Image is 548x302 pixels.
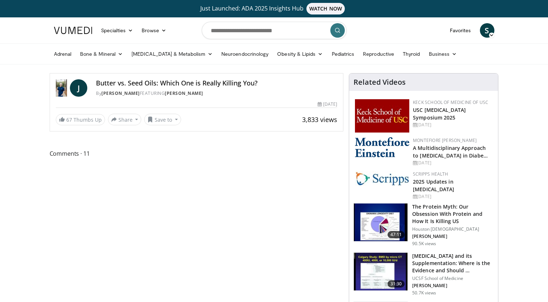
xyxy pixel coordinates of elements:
a: Just Launched: ADA 2025 Insights HubWATCH NOW [55,3,493,14]
img: 7b941f1f-d101-407a-8bfa-07bd47db01ba.png.150x105_q85_autocrop_double_scale_upscale_version-0.2.jpg [355,99,409,133]
button: Save to [144,114,181,125]
h3: [MEDICAL_DATA] and its Supplementation: Where is the Evidence and Should … [412,252,494,274]
span: 3,833 views [302,115,337,124]
div: [DATE] [318,101,337,108]
a: 67 Thumbs Up [56,114,105,125]
button: Share [108,114,142,125]
img: b0142b4c-93a1-4b58-8f91-5265c282693c.png.150x105_q85_autocrop_double_scale_upscale_version-0.2.png [355,137,409,157]
img: c9f2b0b7-b02a-4276-a72a-b0cbb4230bc1.jpg.150x105_q85_autocrop_double_scale_upscale_version-0.2.jpg [355,171,409,186]
div: By FEATURING [96,90,337,97]
p: Houston [DEMOGRAPHIC_DATA] [412,226,494,232]
h3: The Protein Myth: Our Obsession With Protein and How It Is Killing US [412,203,494,225]
span: 31:30 [388,280,405,288]
a: Business [424,47,461,61]
img: b7b8b05e-5021-418b-a89a-60a270e7cf82.150x105_q85_crop-smart_upscale.jpg [354,204,407,241]
div: [DATE] [413,160,492,166]
img: VuMedi Logo [54,27,92,34]
span: 67 [66,116,72,123]
div: [DATE] [413,122,492,128]
a: Favorites [445,23,476,38]
a: Browse [137,23,171,38]
span: 47:11 [388,231,405,238]
a: 31:30 [MEDICAL_DATA] and its Supplementation: Where is the Evidence and Should … UCSF School of M... [354,252,494,296]
h4: Related Videos [354,78,406,87]
p: 90.5K views [412,241,436,247]
a: Obesity & Lipids [273,47,327,61]
a: [PERSON_NAME] [101,90,140,96]
p: 50.7K views [412,290,436,296]
a: Pediatrics [327,47,359,61]
h4: Butter vs. Seed Oils: Which One is Really Killing You? [96,79,337,87]
span: Comments 11 [50,149,344,158]
a: Neuroendocrinology [217,47,273,61]
a: USC [MEDICAL_DATA] Symposium 2025 [413,106,466,121]
a: [PERSON_NAME] [165,90,203,96]
input: Search topics, interventions [202,22,347,39]
img: 4bb25b40-905e-443e-8e37-83f056f6e86e.150x105_q85_crop-smart_upscale.jpg [354,253,407,290]
img: Dr. Jordan Rennicke [56,79,67,97]
a: J [70,79,87,97]
a: Keck School of Medicine of USC [413,99,488,105]
a: Adrenal [50,47,76,61]
a: Montefiore [PERSON_NAME] [413,137,477,143]
p: [PERSON_NAME] [412,234,494,239]
a: A Multidisciplinary Approach to [MEDICAL_DATA] in Diabe… [413,144,488,159]
a: S [480,23,494,38]
a: Reproductive [359,47,398,61]
a: 2025 Updates in [MEDICAL_DATA] [413,178,454,193]
span: WATCH NOW [306,3,345,14]
p: [PERSON_NAME] [412,283,494,289]
p: UCSF School of Medicine [412,276,494,281]
a: Thyroid [398,47,424,61]
a: 47:11 The Protein Myth: Our Obsession With Protein and How It Is Killing US Houston [DEMOGRAPHIC_... [354,203,494,247]
a: Scripps Health [413,171,448,177]
a: Bone & Mineral [76,47,127,61]
a: Specialties [97,23,138,38]
div: [DATE] [413,193,492,200]
a: [MEDICAL_DATA] & Metabolism [127,47,217,61]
